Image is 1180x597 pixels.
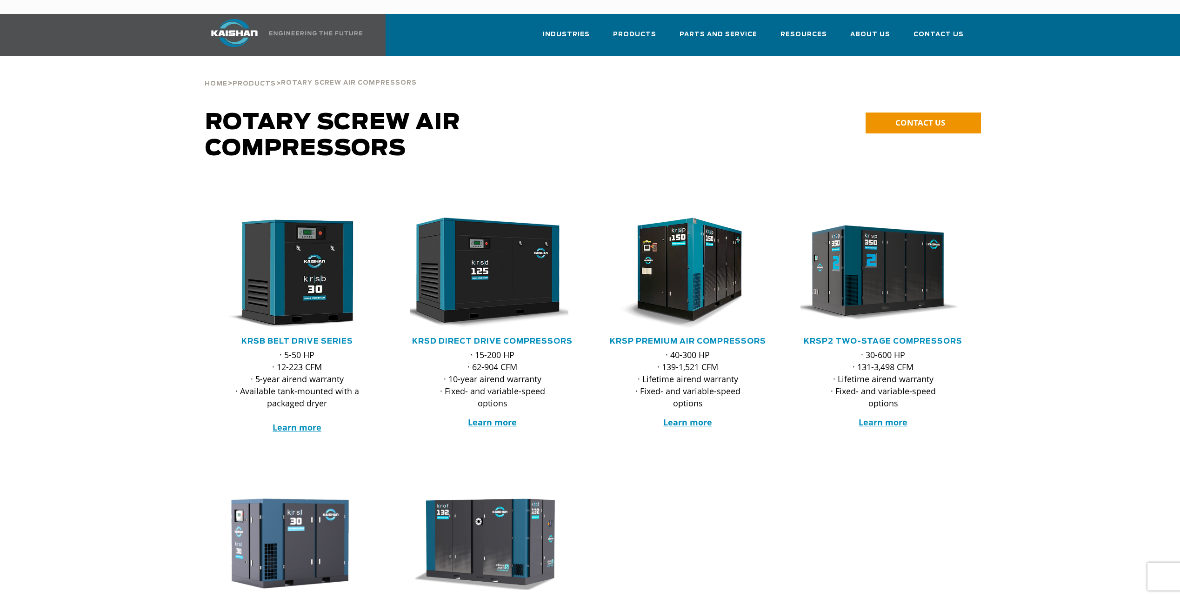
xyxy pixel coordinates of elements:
img: kaishan logo [200,19,269,47]
p: · 40-300 HP · 139-1,521 CFM · Lifetime airend warranty · Fixed- and variable-speed options [624,349,752,409]
span: Resources [780,29,827,40]
a: KRSD Direct Drive Compressors [412,338,573,345]
a: KRSP Premium Air Compressors [610,338,766,345]
div: > > [205,56,417,91]
div: krsl30 [214,496,380,591]
a: Home [205,79,227,87]
a: Products [233,79,276,87]
div: krsd125 [410,218,575,329]
a: CONTACT US [866,113,981,133]
a: Products [613,22,656,54]
span: Parts and Service [680,29,757,40]
span: Rotary Screw Air Compressors [205,112,460,160]
img: krof132 [403,496,568,591]
a: KRSP2 Two-Stage Compressors [804,338,962,345]
span: Products [613,29,656,40]
span: About Us [850,29,890,40]
img: krsb30 [207,218,373,329]
span: Contact Us [913,29,964,40]
div: krsp150 [605,218,771,329]
a: Parts and Service [680,22,757,54]
span: Industries [543,29,590,40]
img: krsp350 [793,218,959,329]
a: About Us [850,22,890,54]
span: Home [205,81,227,87]
a: Industries [543,22,590,54]
span: Rotary Screw Air Compressors [281,80,417,86]
img: krsp150 [598,218,764,329]
div: krsp350 [800,218,966,329]
div: krsb30 [214,218,380,329]
a: KRSB Belt Drive Series [241,338,353,345]
p: · 30-600 HP · 131-3,498 CFM · Lifetime airend warranty · Fixed- and variable-speed options [819,349,947,409]
img: krsl30 [207,496,373,591]
a: Resources [780,22,827,54]
a: Learn more [468,417,517,428]
a: Kaishan USA [200,14,364,56]
a: Learn more [859,417,907,428]
span: CONTACT US [895,117,945,128]
a: Learn more [273,422,321,433]
a: Learn more [663,417,712,428]
div: krof132 [410,496,575,591]
p: · 15-200 HP · 62-904 CFM · 10-year airend warranty · Fixed- and variable-speed options [428,349,557,409]
p: · 5-50 HP · 12-223 CFM · 5-year airend warranty · Available tank-mounted with a packaged dryer [233,349,361,433]
a: Contact Us [913,22,964,54]
span: Products [233,81,276,87]
img: krsd125 [403,218,568,329]
img: Engineering the future [269,31,362,35]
